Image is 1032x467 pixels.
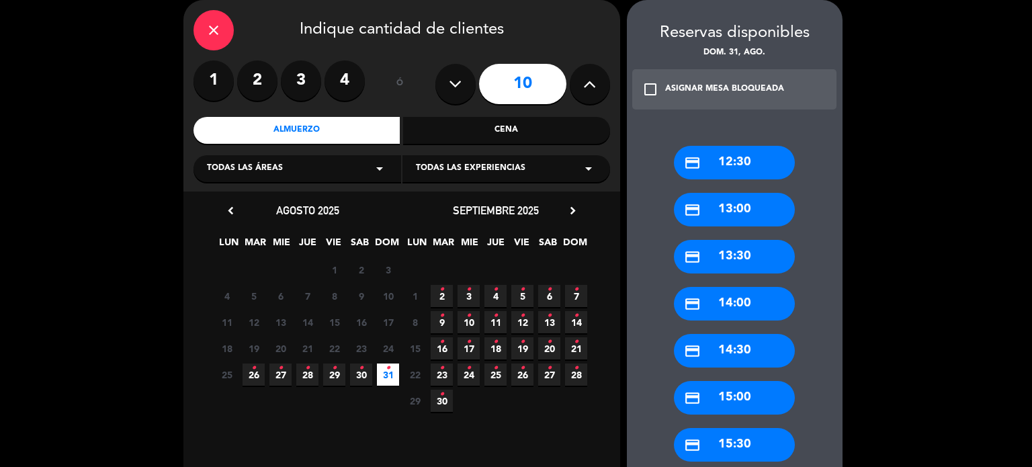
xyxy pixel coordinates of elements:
[520,331,525,353] i: •
[323,285,345,307] span: 8
[193,117,400,144] div: Almuerzo
[538,337,560,359] span: 20
[565,337,587,359] span: 21
[431,390,453,412] span: 30
[538,311,560,333] span: 13
[296,337,318,359] span: 21
[332,357,337,379] i: •
[269,364,292,386] span: 27
[296,311,318,333] span: 14
[684,249,701,265] i: credit_card
[538,285,560,307] span: 6
[484,337,507,359] span: 18
[243,364,265,386] span: 26
[458,311,480,333] span: 10
[684,202,701,218] i: credit_card
[377,259,399,281] span: 3
[484,285,507,307] span: 4
[359,357,363,379] i: •
[216,364,238,386] span: 25
[403,117,610,144] div: Cena
[323,259,345,281] span: 1
[453,204,539,217] span: septiembre 2025
[377,337,399,359] span: 24
[404,390,426,412] span: 29
[216,285,238,307] span: 4
[547,357,552,379] i: •
[511,337,533,359] span: 19
[193,60,234,101] label: 1
[458,235,480,257] span: MIE
[224,204,238,218] i: chevron_left
[386,357,390,379] i: •
[520,357,525,379] i: •
[244,235,266,257] span: MAR
[377,311,399,333] span: 17
[237,60,277,101] label: 2
[276,204,339,217] span: agosto 2025
[439,357,444,379] i: •
[674,428,795,462] div: 15:30
[547,331,552,353] i: •
[439,331,444,353] i: •
[684,155,701,171] i: credit_card
[684,437,701,454] i: credit_card
[484,364,507,386] span: 25
[684,343,701,359] i: credit_card
[674,240,795,273] div: 13:30
[431,285,453,307] span: 2
[305,357,310,379] i: •
[325,60,365,101] label: 4
[377,285,399,307] span: 10
[511,311,533,333] span: 12
[580,161,597,177] i: arrow_drop_down
[565,364,587,386] span: 28
[574,305,578,327] i: •
[458,337,480,359] span: 17
[243,337,265,359] span: 19
[520,279,525,300] i: •
[493,357,498,379] i: •
[207,162,283,175] span: Todas las áreas
[674,193,795,226] div: 13:00
[406,235,428,257] span: LUN
[350,259,372,281] span: 2
[627,46,843,60] div: dom. 31, ago.
[574,279,578,300] i: •
[432,235,454,257] span: MAR
[439,279,444,300] i: •
[565,285,587,307] span: 7
[322,235,345,257] span: VIE
[458,364,480,386] span: 24
[674,146,795,179] div: 12:30
[372,161,388,177] i: arrow_drop_down
[642,81,658,97] i: check_box_outline_blank
[349,235,371,257] span: SAB
[574,331,578,353] i: •
[439,384,444,405] i: •
[466,279,471,300] i: •
[404,285,426,307] span: 1
[439,305,444,327] i: •
[466,305,471,327] i: •
[350,311,372,333] span: 16
[538,364,560,386] span: 27
[566,204,580,218] i: chevron_right
[269,337,292,359] span: 20
[547,279,552,300] i: •
[458,285,480,307] span: 3
[350,337,372,359] span: 23
[520,305,525,327] i: •
[296,364,318,386] span: 28
[323,311,345,333] span: 15
[493,331,498,353] i: •
[484,235,507,257] span: JUE
[296,285,318,307] span: 7
[323,364,345,386] span: 29
[281,60,321,101] label: 3
[378,60,422,108] div: ó
[243,311,265,333] span: 12
[674,334,795,368] div: 14:30
[218,235,240,257] span: LUN
[350,364,372,386] span: 30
